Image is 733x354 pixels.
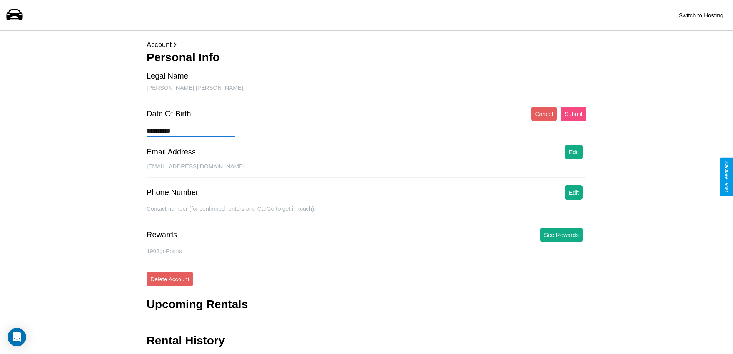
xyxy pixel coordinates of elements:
[8,328,26,346] div: Open Intercom Messenger
[561,107,586,121] button: Submit
[540,228,583,242] button: See Rewards
[147,84,586,99] div: [PERSON_NAME] [PERSON_NAME]
[147,39,586,51] p: Account
[565,145,583,159] button: Edit
[147,163,586,178] div: [EMAIL_ADDRESS][DOMAIN_NAME]
[147,230,177,239] div: Rewards
[147,298,248,311] h3: Upcoming Rentals
[147,205,586,220] div: Contact number (for confirmed renters and CarGo to get in touch).
[147,188,199,197] div: Phone Number
[675,8,727,22] button: Switch to Hosting
[147,246,586,256] p: 1903 goPoints
[565,185,583,200] button: Edit
[147,334,225,347] h3: Rental History
[531,107,557,121] button: Cancel
[147,148,196,156] div: Email Address
[147,51,586,64] h3: Personal Info
[147,272,193,286] button: Delete Account
[147,72,188,81] div: Legal Name
[147,109,191,118] div: Date Of Birth
[724,161,729,193] div: Give Feedback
